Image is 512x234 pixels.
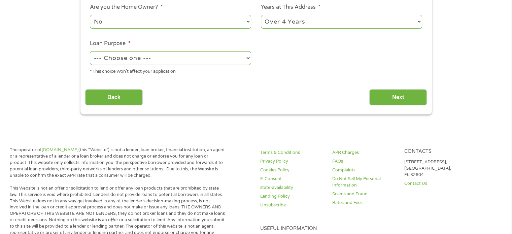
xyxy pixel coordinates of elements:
a: state-availability [260,185,324,191]
input: Back [85,89,143,106]
a: Scams and Fraud [332,191,396,197]
a: [DOMAIN_NAME] [42,147,78,153]
label: Loan Purpose [90,40,130,47]
a: APR Charges [332,149,396,156]
a: Privacy Policy [260,158,324,165]
label: Are you the Home Owner? [90,4,163,11]
a: Unsubscribe [260,202,324,208]
p: The operator of (this “Website”) is not a lender, loan broker, financial institution, an agent or... [10,147,226,178]
label: Years at This Address [261,4,320,11]
h4: Useful Information [260,226,468,232]
h4: Contacts [404,148,468,155]
a: FAQs [332,158,396,165]
input: Next [369,89,427,106]
p: [STREET_ADDRESS], [GEOGRAPHIC_DATA], FL 32804. [404,159,468,178]
a: Lending Policy [260,193,324,200]
a: Terms & Conditions [260,149,324,156]
a: Rates and Fees [332,200,396,206]
a: Cookies Policy [260,167,324,173]
a: Complaints [332,167,396,173]
a: Do Not Sell My Personal Information [332,176,396,189]
a: Contact Us [404,180,468,187]
div: * This choice Won’t affect your application [90,66,251,75]
a: E-Consent [260,176,324,182]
